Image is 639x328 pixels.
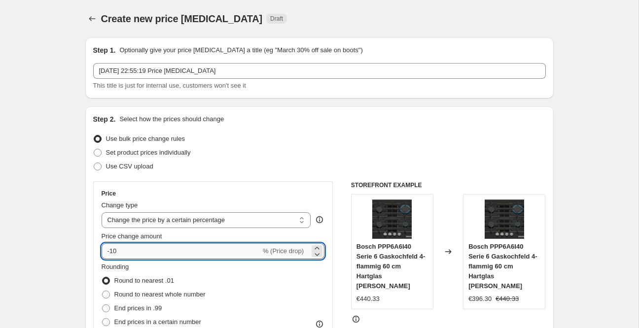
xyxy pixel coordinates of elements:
[114,277,174,284] span: Round to nearest .01
[102,190,116,197] h3: Price
[263,247,304,255] span: % (Price drop)
[372,199,412,239] img: 71ykQgaTSmL._AC_SL1500_80x.jpg
[496,294,519,304] strike: €440.33
[119,114,224,124] p: Select how the prices should change
[102,232,162,240] span: Price change amount
[93,45,116,55] h2: Step 1.
[101,13,263,24] span: Create new price [MEDICAL_DATA]
[102,201,138,209] span: Change type
[114,318,201,326] span: End prices in a certain number
[315,215,324,225] div: help
[114,291,206,298] span: Round to nearest whole number
[356,243,425,290] span: Bosch PPP6A6I40 Serie 6 Gaskochfeld 4-flammig 60 cm Hartglas [PERSON_NAME]
[102,243,261,259] input: -15
[114,304,162,312] span: End prices in .99
[270,15,283,23] span: Draft
[356,294,380,304] div: €440.33
[106,135,185,142] span: Use bulk price change rules
[93,114,116,124] h2: Step 2.
[102,263,129,270] span: Rounding
[468,294,492,304] div: €396.30
[485,199,524,239] img: 71ykQgaTSmL._AC_SL1500_80x.jpg
[85,12,99,26] button: Price change jobs
[119,45,362,55] p: Optionally give your price [MEDICAL_DATA] a title (eg "March 30% off sale on boots")
[106,163,153,170] span: Use CSV upload
[351,181,546,189] h6: STOREFRONT EXAMPLE
[93,63,546,79] input: 30% off holiday sale
[106,149,191,156] span: Set product prices individually
[468,243,537,290] span: Bosch PPP6A6I40 Serie 6 Gaskochfeld 4-flammig 60 cm Hartglas [PERSON_NAME]
[93,82,246,89] span: This title is just for internal use, customers won't see it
